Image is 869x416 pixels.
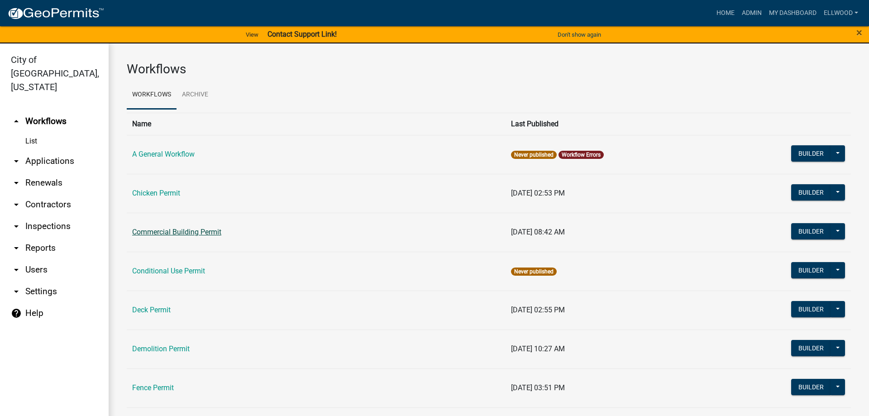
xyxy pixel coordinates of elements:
span: [DATE] 02:53 PM [511,189,565,197]
button: Builder [791,223,831,239]
a: View [242,27,262,42]
a: Home [713,5,738,22]
a: Demolition Permit [132,344,190,353]
a: Ellwood [820,5,862,22]
span: [DATE] 03:51 PM [511,383,565,392]
i: arrow_drop_up [11,116,22,127]
i: help [11,308,22,319]
span: Never published [511,268,557,276]
button: Close [856,27,862,38]
button: Builder [791,340,831,356]
a: Archive [177,81,214,110]
i: arrow_drop_down [11,286,22,297]
a: Conditional Use Permit [132,267,205,275]
i: arrow_drop_down [11,221,22,232]
a: Chicken Permit [132,189,180,197]
span: Never published [511,151,557,159]
span: [DATE] 10:27 AM [511,344,565,353]
th: Last Published [506,113,726,135]
span: × [856,26,862,39]
button: Builder [791,379,831,395]
button: Don't show again [554,27,605,42]
a: Commercial Building Permit [132,228,221,236]
a: Workflow Errors [562,152,601,158]
i: arrow_drop_down [11,243,22,253]
a: My Dashboard [765,5,820,22]
h3: Workflows [127,62,851,77]
th: Name [127,113,506,135]
span: [DATE] 02:55 PM [511,306,565,314]
button: Builder [791,301,831,317]
i: arrow_drop_down [11,264,22,275]
i: arrow_drop_down [11,177,22,188]
button: Builder [791,262,831,278]
a: A General Workflow [132,150,195,158]
i: arrow_drop_down [11,199,22,210]
a: Admin [738,5,765,22]
a: Fence Permit [132,383,174,392]
a: Deck Permit [132,306,171,314]
span: [DATE] 08:42 AM [511,228,565,236]
a: Workflows [127,81,177,110]
i: arrow_drop_down [11,156,22,167]
strong: Contact Support Link! [267,30,337,38]
button: Builder [791,184,831,201]
button: Builder [791,145,831,162]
